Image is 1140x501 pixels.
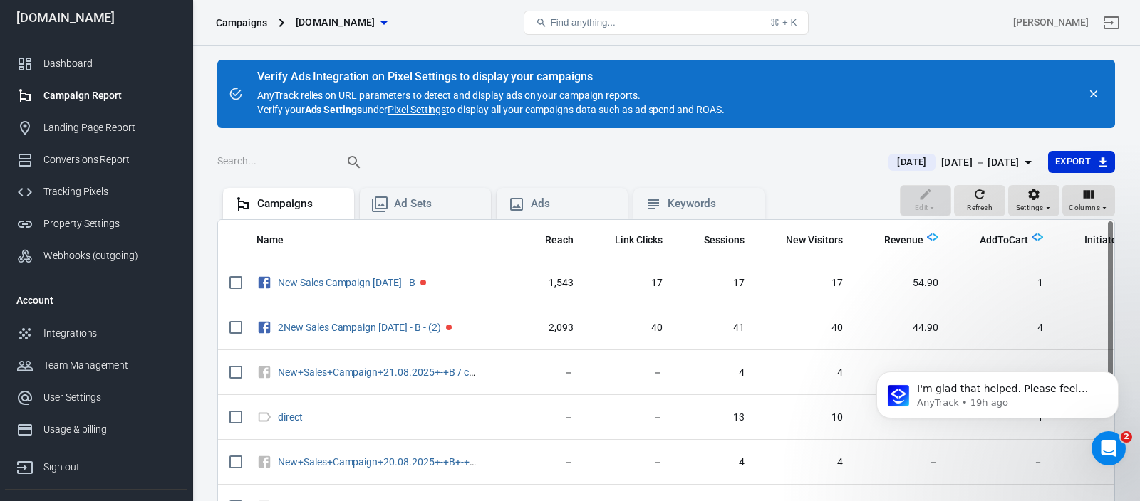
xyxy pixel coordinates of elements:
[5,413,187,445] a: Usage & billing
[256,233,284,248] span: Name
[596,455,663,470] span: －
[615,231,663,248] span: The number of clicks on links within the ad that led to advertiser-specified destinations
[5,240,187,272] a: Webhooks (outgoing)
[884,233,924,248] span: Revenue
[596,411,663,425] span: －
[1062,185,1115,216] button: Columns
[877,151,1047,174] button: [DATE][DATE] － [DATE]
[527,276,574,290] span: 1,543
[767,321,843,335] span: 40
[527,455,574,470] span: －
[278,457,480,467] span: New+Sales+Campaign+20.08.2025+-+B+-+%282%29 / cpc / facebook
[1032,231,1043,243] img: Logo
[866,321,939,335] span: 44.90
[866,276,939,290] span: 54.90
[256,453,272,470] svg: Unknown Facebook
[767,411,843,425] span: 10
[43,460,176,475] div: Sign out
[5,11,187,24] div: [DOMAIN_NAME]
[5,144,187,176] a: Conversions Report
[5,208,187,240] a: Property Settings
[954,185,1005,216] button: Refresh
[685,366,745,380] span: 4
[257,196,343,211] div: Campaigns
[1084,84,1104,104] button: close
[767,233,843,248] span: New Visitors
[5,112,187,144] a: Landing Page Report
[256,408,272,426] svg: Direct
[596,231,663,248] span: The number of clicks on links within the ad that led to advertiser-specified destinations
[216,16,267,30] div: Campaigns
[596,276,663,290] span: 17
[770,17,797,28] div: ⌘ + K
[884,231,924,248] span: Total revenue calculated by AnyTrack.
[550,17,615,28] span: Find anything...
[5,48,187,80] a: Dashboard
[668,196,753,211] div: Keywords
[257,70,725,84] div: Verify Ads Integration on Pixel Settings to display your campaigns
[5,381,187,413] a: User Settings
[685,276,745,290] span: 17
[43,120,176,135] div: Landing Page Report
[296,14,375,31] span: emilygracememorial.com
[256,233,302,248] span: Name
[305,104,363,115] strong: Ads Settings
[388,102,446,117] a: Pixel Settings
[278,278,418,288] span: New Sales Campaign 20.08.2025 - B
[5,176,187,208] a: Tracking Pixels
[767,366,843,380] span: 4
[43,56,176,71] div: Dashboard
[961,233,1028,248] span: AddToCart
[256,274,272,291] svg: Facebook Ads
[290,9,393,36] button: [DOMAIN_NAME]
[5,80,187,112] a: Campaign Report
[1048,151,1115,173] button: Export
[527,366,574,380] span: －
[278,367,480,377] span: New+Sales+Campaign+21.08.2025+-+B / cpc / facebook
[256,364,272,381] svg: Unknown Facebook
[278,366,529,378] a: New+Sales+Campaign+21.08.2025+-+B / cpc / facebook
[43,216,176,231] div: Property Settings
[596,366,663,380] span: －
[767,455,843,470] span: 4
[5,349,187,381] a: Team Management
[685,321,745,335] span: 41
[5,445,187,483] a: Sign out
[5,283,187,317] li: Account
[446,325,452,330] span: Paused
[1121,431,1132,443] span: 2
[524,11,809,35] button: Find anything...⌘ + K
[527,231,574,248] span: The number of people who saw your ads at least once. Reach is different from impressions, which m...
[1008,185,1059,216] button: Settings
[278,277,415,288] a: New Sales Campaign [DATE] - B
[43,358,176,373] div: Team Management
[596,321,663,335] span: 40
[531,196,616,211] div: Ads
[967,201,993,214] span: Refresh
[615,233,663,248] span: Link Clicks
[257,71,725,117] div: AnyTrack relies on URL parameters to detect and display ads on your campaign reports. Verify your...
[337,145,371,179] button: Search
[927,231,938,243] img: Logo
[420,280,426,285] span: Paused
[278,411,303,423] a: direct
[256,319,272,336] svg: Facebook Ads
[43,422,176,437] div: Usage & billing
[43,152,176,167] div: Conversions Report
[891,155,932,169] span: [DATE]
[1069,201,1100,214] span: Columns
[278,412,305,422] span: direct
[704,233,745,248] span: Sessions
[866,231,924,248] span: Total revenue calculated by AnyTrack.
[43,248,176,263] div: Webhooks (outgoing)
[685,455,745,470] span: 4
[278,322,441,333] a: 2New Sales Campaign [DATE] - B - (2)
[855,342,1140,463] iframe: Intercom notifications message
[527,411,574,425] span: －
[1016,201,1044,214] span: Settings
[1094,6,1129,40] a: Sign out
